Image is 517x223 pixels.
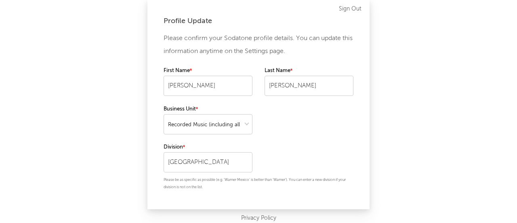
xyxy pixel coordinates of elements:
label: Last Name [265,66,353,76]
input: Your first name [164,76,252,96]
p: Please be as specific as possible (e.g. 'Warner Mexico' is better than 'Warner'). You can enter a... [164,176,353,191]
label: Division [164,142,252,152]
a: Sign Out [339,4,361,14]
a: Privacy Policy [241,213,276,223]
input: Your last name [265,76,353,96]
label: Business Unit [164,104,252,114]
p: Please confirm your Sodatone profile details. You can update this information anytime on the Sett... [164,32,353,58]
input: Your division [164,152,252,172]
div: Profile Update [164,16,353,26]
label: First Name [164,66,252,76]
